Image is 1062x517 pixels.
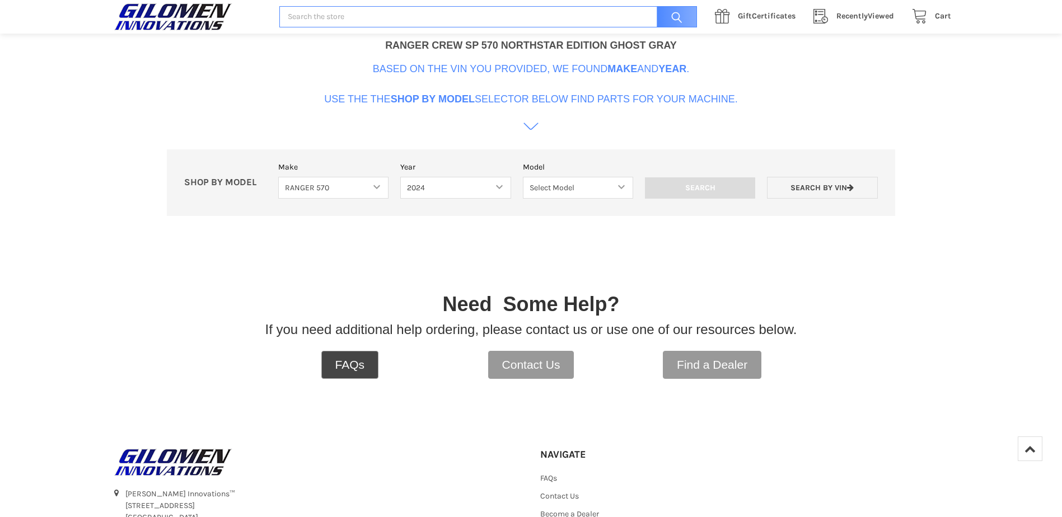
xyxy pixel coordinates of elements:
input: Search [645,177,755,199]
label: Model [523,161,633,173]
img: GILOMEN INNOVATIONS [111,448,235,476]
label: Year [400,161,511,173]
a: Cart [906,10,951,23]
p: SHOP BY MODEL [179,177,273,189]
span: Cart [935,11,951,21]
input: Search the store [279,6,697,28]
a: Search by VIN [767,177,877,199]
a: Contact Us [488,351,574,379]
span: Recently [836,11,868,21]
span: Certificates [738,11,796,21]
a: Find a Dealer [663,351,761,379]
a: GILOMEN INNOVATIONS [111,448,522,476]
label: Make [278,161,389,173]
div: RANGER CREW SP 570 NORTHSTAR EDITION GHOST GRAY [385,38,677,53]
img: GILOMEN INNOVATIONS [111,3,235,31]
p: Based on the VIN you provided, we found and . Use the the selector below find parts for your mach... [324,62,738,107]
b: Shop By Model [391,93,475,105]
span: Viewed [836,11,894,21]
a: FAQs [321,351,379,379]
a: Contact Us [540,491,579,501]
a: GILOMEN INNOVATIONS [111,3,268,31]
p: Need Some Help? [442,289,619,319]
b: Year [658,63,686,74]
span: Gift [738,11,752,21]
a: Top of Page [1018,436,1042,461]
a: GiftCertificates [709,10,807,23]
a: RecentlyViewed [807,10,906,23]
b: Make [607,63,637,74]
p: If you need additional help ordering, please contact us or use one of our resources below. [265,319,797,340]
input: Search [651,6,697,28]
a: FAQs [540,473,557,483]
h5: Navigate [540,448,665,461]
